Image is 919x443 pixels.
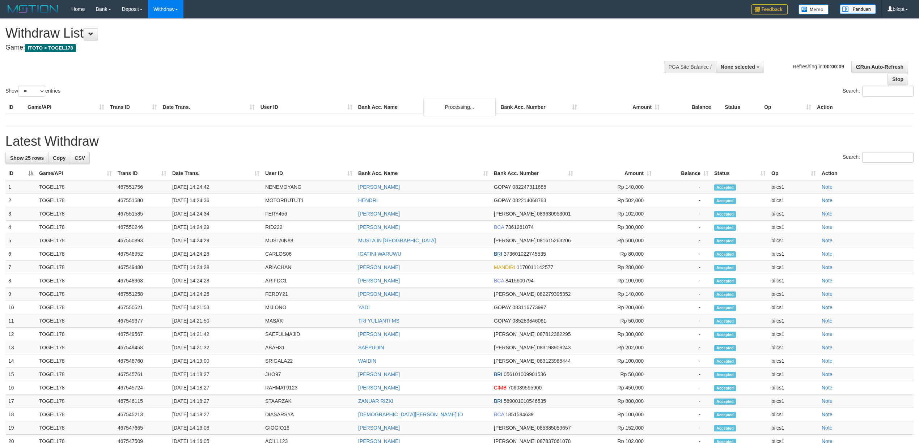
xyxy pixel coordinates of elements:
td: TOGEL178 [36,314,115,328]
td: TOGEL178 [36,261,115,274]
span: Copy 706039595900 to clipboard [508,385,542,391]
td: 467548760 [115,354,169,368]
td: [DATE] 14:24:36 [169,194,262,207]
input: Search: [862,86,914,97]
th: Date Trans. [160,101,258,114]
th: Game/API [25,101,107,114]
span: Copy 083116773997 to clipboard [512,304,546,310]
td: bilcs1 [768,221,819,234]
td: 467549377 [115,314,169,328]
span: GOPAY [494,304,511,310]
span: Copy 373601022745535 to clipboard [504,251,546,257]
td: 467550893 [115,234,169,247]
select: Showentries [18,86,45,97]
h1: Latest Withdraw [5,134,914,149]
span: GOPAY [494,197,511,203]
span: [PERSON_NAME] [494,238,535,243]
a: [PERSON_NAME] [358,425,400,431]
td: Rp 80,000 [576,247,655,261]
a: Note [822,345,833,350]
td: bilcs1 [768,301,819,314]
span: Copy 085885059657 to clipboard [537,425,571,431]
a: Note [822,251,833,257]
td: 12 [5,328,36,341]
a: WAIDIN [358,358,376,364]
td: bilcs1 [768,314,819,328]
td: 15 [5,368,36,381]
span: CSV [75,155,85,161]
a: [PERSON_NAME] [358,331,400,337]
span: Accepted [714,184,736,191]
span: GOPAY [494,184,511,190]
td: [DATE] 14:18:27 [169,408,262,421]
span: [PERSON_NAME] [494,358,535,364]
span: Copy 081615263206 to clipboard [537,238,571,243]
td: 17 [5,395,36,408]
span: [PERSON_NAME] [494,331,535,337]
td: 467551585 [115,207,169,221]
td: TOGEL178 [36,328,115,341]
th: Amount [580,101,662,114]
td: - [655,354,711,368]
a: Run Auto-Refresh [851,61,908,73]
td: TOGEL178 [36,301,115,314]
span: Accepted [714,211,736,217]
span: Show 25 rows [10,155,44,161]
td: Rp 502,000 [576,194,655,207]
td: 13 [5,341,36,354]
span: Copy 082279395352 to clipboard [537,291,571,297]
label: Show entries [5,86,60,97]
h4: Game: [5,44,605,51]
td: [DATE] 14:21:53 [169,301,262,314]
td: Rp 100,000 [576,408,655,421]
th: User ID [258,101,355,114]
td: Rp 300,000 [576,221,655,234]
td: - [655,247,711,261]
button: None selected [716,61,764,73]
td: [DATE] 14:18:27 [169,395,262,408]
td: 7 [5,261,36,274]
td: TOGEL178 [36,341,115,354]
td: 10 [5,301,36,314]
td: 16 [5,381,36,395]
td: bilcs1 [768,261,819,274]
span: Copy 589001010546535 to clipboard [504,398,546,404]
a: Note [822,385,833,391]
th: Status: activate to sort column ascending [711,167,768,180]
span: None selected [721,64,755,70]
a: CSV [70,152,90,164]
td: Rp 200,000 [576,301,655,314]
div: Processing... [423,98,496,116]
td: [DATE] 14:24:28 [169,261,262,274]
td: 467551580 [115,194,169,207]
td: SAEFULMAJID [262,328,355,341]
span: Copy 089630953001 to clipboard [537,211,571,217]
span: [PERSON_NAME] [494,291,535,297]
td: - [655,341,711,354]
td: 3 [5,207,36,221]
td: Rp 152,000 [576,421,655,435]
div: PGA Site Balance / [664,61,716,73]
td: 467545724 [115,381,169,395]
span: Copy 083198909243 to clipboard [537,345,571,350]
td: [DATE] 14:24:34 [169,207,262,221]
span: BCA [494,224,504,230]
td: TOGEL178 [36,421,115,435]
a: Note [822,291,833,297]
span: ITOTO > TOGEL178 [25,44,76,52]
td: 18 [5,408,36,421]
span: Copy 8415600794 to clipboard [505,278,534,284]
td: [DATE] 14:18:27 [169,381,262,395]
td: [DATE] 14:21:42 [169,328,262,341]
td: MUSTAIN88 [262,234,355,247]
td: - [655,221,711,234]
span: CIMB [494,385,507,391]
td: bilcs1 [768,247,819,261]
td: bilcs1 [768,381,819,395]
td: RID222 [262,221,355,234]
td: bilcs1 [768,368,819,381]
td: JHO97 [262,368,355,381]
td: TOGEL178 [36,180,115,194]
span: Accepted [714,399,736,405]
td: MOTORBUTUT1 [262,194,355,207]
